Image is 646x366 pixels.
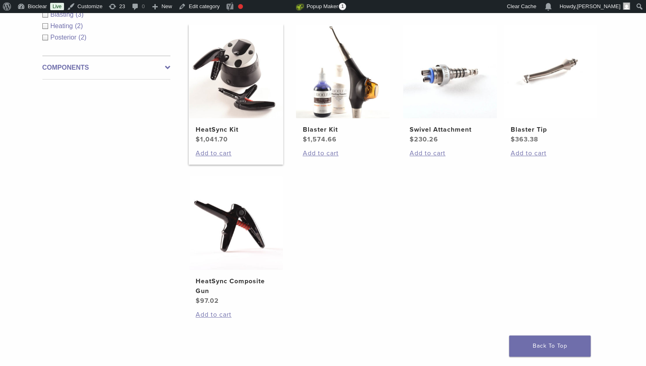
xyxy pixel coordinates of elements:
span: Blasting [51,11,76,18]
a: Add to cart: “HeatSync Kit” [196,148,276,158]
a: Add to cart: “HeatSync Composite Gun” [196,310,276,320]
a: Swivel AttachmentSwivel Attachment $230.26 [403,24,498,144]
img: HeatSync Composite Gun [189,176,283,270]
h2: Swivel Attachment [410,125,490,134]
a: Back To Top [509,335,591,357]
label: Components [42,63,170,73]
span: $ [196,297,200,305]
span: (2) [75,22,83,29]
bdi: 1,574.66 [302,135,336,143]
a: HeatSync Composite GunHeatSync Composite Gun $97.02 [189,176,284,306]
div: Focus keyphrase not set [238,4,243,9]
span: (2) [79,34,87,41]
img: HeatSync Kit [189,24,283,118]
img: Blaster Tip [504,24,597,118]
img: Swivel Attachment [403,24,497,118]
span: 1 [339,3,346,10]
span: Posterior [51,34,79,41]
bdi: 363.38 [510,135,538,143]
h2: Blaster Kit [302,125,383,134]
a: Add to cart: “Swivel Attachment” [410,148,490,158]
a: Add to cart: “Blaster Kit” [302,148,383,158]
img: Blaster Kit [296,24,390,118]
a: HeatSync KitHeatSync Kit $1,041.70 [189,24,284,144]
h2: HeatSync Composite Gun [196,276,276,296]
span: $ [510,135,515,143]
bdi: 1,041.70 [196,135,228,143]
h2: HeatSync Kit [196,125,276,134]
span: $ [410,135,414,143]
bdi: 230.26 [410,135,438,143]
span: [PERSON_NAME] [577,3,620,9]
h2: Blaster Tip [510,125,591,134]
span: Heating [51,22,75,29]
a: Blaster KitBlaster Kit $1,574.66 [295,24,390,144]
img: Views over 48 hours. Click for more Jetpack Stats. [250,2,296,12]
span: $ [302,135,307,143]
a: Live [50,3,64,10]
a: Blaster TipBlaster Tip $363.38 [503,24,598,144]
span: (3) [75,11,84,18]
a: Add to cart: “Blaster Tip” [510,148,591,158]
bdi: 97.02 [196,297,219,305]
span: $ [196,135,200,143]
